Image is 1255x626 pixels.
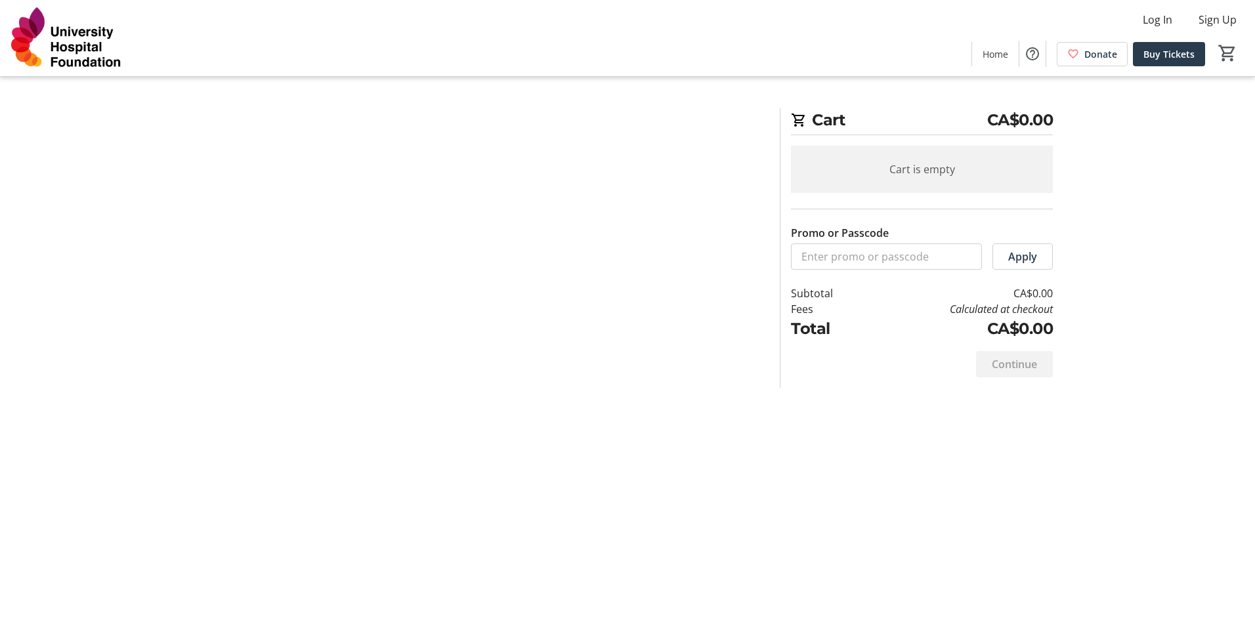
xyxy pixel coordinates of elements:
[791,285,867,301] td: Subtotal
[791,225,889,241] label: Promo or Passcode
[1132,9,1183,30] button: Log In
[987,108,1053,132] span: CA$0.00
[8,5,125,71] img: University Hospital Foundation's Logo
[1084,47,1117,61] span: Donate
[1019,41,1046,67] button: Help
[867,301,1053,317] td: Calculated at checkout
[1216,41,1239,65] button: Cart
[1143,47,1195,61] span: Buy Tickets
[1199,12,1237,28] span: Sign Up
[1057,42,1128,66] a: Donate
[867,285,1053,301] td: CA$0.00
[1133,42,1205,66] a: Buy Tickets
[867,317,1053,341] td: CA$0.00
[791,243,982,270] input: Enter promo or passcode
[791,317,867,341] td: Total
[1008,249,1037,264] span: Apply
[992,243,1053,270] button: Apply
[791,108,1053,135] h2: Cart
[1143,12,1172,28] span: Log In
[791,301,867,317] td: Fees
[972,42,1019,66] a: Home
[1188,9,1247,30] button: Sign Up
[983,47,1008,61] span: Home
[791,146,1053,193] div: Cart is empty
